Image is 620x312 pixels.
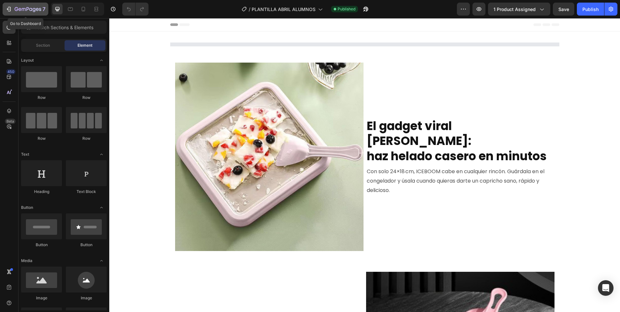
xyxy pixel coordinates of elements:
[257,149,445,177] p: Con solo 24×18 cm, ICEBOOM cabe en cualquier rincón. Guárdala en el congelador y úsala cuando qui...
[488,3,550,16] button: 1 product assigned
[582,6,599,13] div: Publish
[21,57,34,63] span: Layout
[66,242,107,248] div: Button
[494,6,536,13] span: 1 product assigned
[42,5,45,13] p: 7
[96,256,107,266] span: Toggle open
[21,295,62,301] div: Image
[96,55,107,66] span: Toggle open
[6,69,16,74] div: 450
[66,189,107,195] div: Text Block
[122,3,149,16] div: Undo/Redo
[598,280,614,296] div: Open Intercom Messenger
[252,6,316,13] span: PLANTILLA ABRIL ALUMNOS
[558,6,569,12] span: Save
[66,295,107,301] div: Image
[577,3,604,16] button: Publish
[36,42,50,48] span: Section
[21,189,62,195] div: Heading
[66,136,107,141] div: Row
[21,21,107,34] input: Search Sections & Elements
[109,18,620,312] iframe: Design area
[5,119,16,124] div: Beta
[249,6,250,13] span: /
[21,136,62,141] div: Row
[21,95,62,101] div: Row
[21,205,33,210] span: Button
[21,242,62,248] div: Button
[553,3,574,16] button: Save
[21,151,29,157] span: Text
[66,95,107,101] div: Row
[3,3,48,16] button: 7
[96,149,107,160] span: Toggle open
[338,6,355,12] span: Published
[21,258,32,264] span: Media
[77,42,92,48] span: Element
[96,202,107,213] span: Toggle open
[257,100,445,147] h2: El gadget viral [PERSON_NAME]: haz helado casero en minutos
